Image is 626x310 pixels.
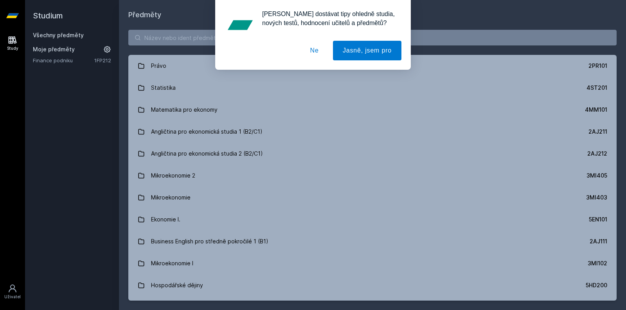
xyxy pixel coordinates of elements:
a: Angličtina pro ekonomická studia 1 (B2/C1) 2AJ211 [128,121,617,143]
button: Jasně, jsem pro [333,41,401,60]
a: Ekonomie I. 5EN101 [128,208,617,230]
button: Ne [300,41,329,60]
div: Mikroekonomie 2 [151,168,195,183]
div: Mikroekonomie I [151,256,193,271]
div: 4MM101 [585,106,607,114]
div: Angličtina pro ekonomická studia 2 (B2/C1) [151,146,263,161]
div: 3MI102 [588,259,607,267]
div: Uživatel [4,294,21,300]
a: Mikroekonomie 3MI403 [128,187,617,208]
a: Angličtina pro ekonomická studia 2 (B2/C1) 2AJ212 [128,143,617,165]
a: Mikroekonomie 2 3MI405 [128,165,617,187]
div: 5HD200 [586,281,607,289]
div: 2AJ211 [588,128,607,136]
div: Statistika [151,80,176,96]
div: Business English pro středně pokročilé 1 (B1) [151,234,268,249]
div: Mikroekonomie [151,190,191,205]
a: Matematika pro ekonomy 4MM101 [128,99,617,121]
div: Hospodářské dějiny [151,277,203,293]
div: Angličtina pro ekonomická studia 1 (B2/C1) [151,124,263,140]
a: Business English pro středně pokročilé 1 (B1) 2AJ111 [128,230,617,252]
div: Ekonomie I. [151,212,180,227]
div: 2AJ111 [590,237,607,245]
a: Uživatel [2,280,23,304]
a: Hospodářské dějiny 5HD200 [128,274,617,296]
div: 3MI405 [586,172,607,179]
img: notification icon [225,9,256,41]
a: Mikroekonomie I 3MI102 [128,252,617,274]
div: 4ST201 [586,84,607,92]
a: Statistika 4ST201 [128,77,617,99]
div: [PERSON_NAME] dostávat tipy ohledně studia, nových testů, hodnocení učitelů a předmětů? [256,9,401,27]
div: 5EN101 [589,216,607,223]
div: Matematika pro ekonomy [151,102,218,118]
div: 3MI403 [586,194,607,201]
div: 2AJ212 [587,150,607,158]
